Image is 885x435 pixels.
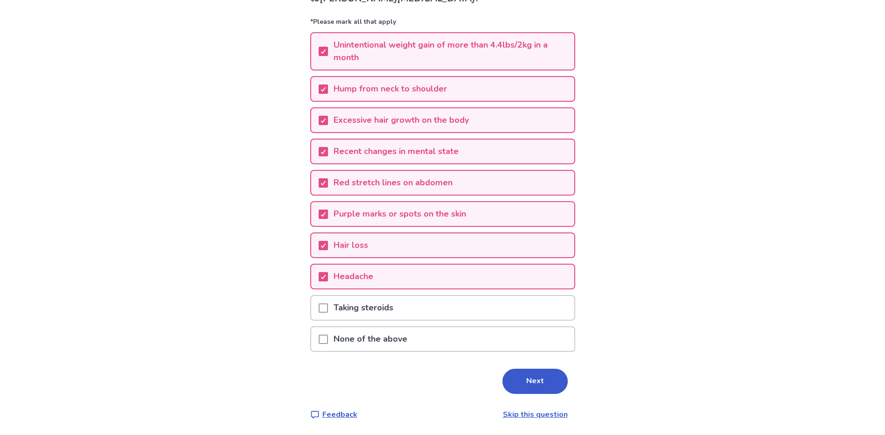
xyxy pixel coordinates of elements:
button: Next [502,369,568,394]
p: Headache [328,265,379,288]
p: Taking steroids [328,296,399,320]
p: Hump from neck to shoulder [328,77,453,101]
p: Excessive hair growth on the body [328,108,474,132]
a: Skip this question [503,409,568,420]
p: Hair loss [328,233,374,257]
p: Unintentional weight gain of more than 4.4lbs/2kg in a month [328,33,574,70]
p: Feedback [322,409,357,420]
p: Red stretch lines on abdomen [328,171,458,195]
p: None of the above [328,327,413,351]
p: Purple marks or spots on the skin [328,202,472,226]
p: Recent changes in mental state [328,140,464,163]
p: *Please mark all that apply [310,17,575,32]
a: Feedback [310,409,357,420]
